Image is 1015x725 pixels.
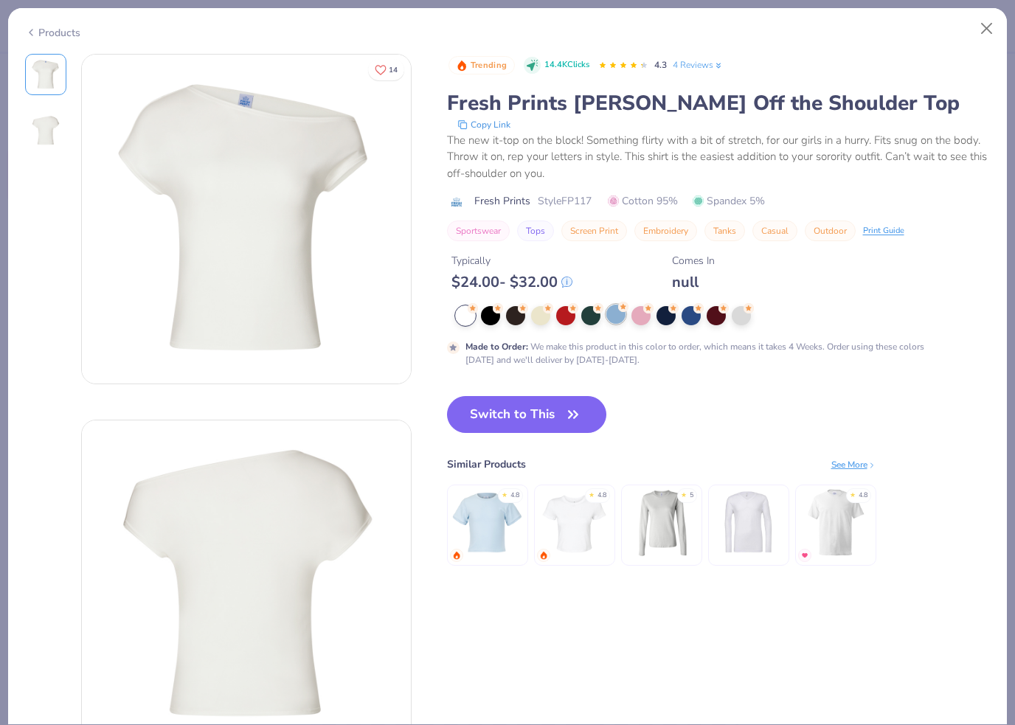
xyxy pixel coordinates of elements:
[447,89,991,117] div: Fresh Prints [PERSON_NAME] Off the Shoulder Top
[704,221,745,241] button: Tanks
[28,57,63,92] img: Front
[672,253,715,268] div: Comes In
[452,488,522,558] img: Fresh Prints Mini Tee
[510,490,519,501] div: 4.8
[447,196,467,208] img: brand logo
[597,490,606,501] div: 4.8
[517,221,554,241] button: Tops
[608,193,678,209] span: Cotton 95%
[465,340,926,367] div: We make this product in this color to order, which means it takes 4 Weeks. Order using these colo...
[448,56,515,75] button: Badge Button
[451,273,572,291] div: $ 24.00 - $ 32.00
[598,54,648,77] div: 4.3 Stars
[859,490,867,501] div: 4.8
[451,253,572,268] div: Typically
[447,396,607,433] button: Switch to This
[447,132,991,182] div: The new it-top on the block! Something flirty with a bit of stretch, for our girls in a hurry. Fi...
[681,490,687,496] div: ★
[539,488,609,558] img: Bella + Canvas Ladies' Micro Ribbed Baby Tee
[456,60,468,72] img: Trending sort
[800,488,870,558] img: Hanes Unisex 5.2 Oz. Comfortsoft Cotton T-Shirt
[634,221,697,241] button: Embroidery
[831,458,876,471] div: See More
[465,341,528,353] strong: Made to Order :
[447,221,510,241] button: Sportswear
[389,66,398,74] span: 14
[538,193,592,209] span: Style FP117
[850,490,856,496] div: ★
[673,58,724,72] a: 4 Reviews
[471,61,507,69] span: Trending
[502,490,507,496] div: ★
[626,488,696,558] img: Bella Canvas Ladies' Jersey Long-Sleeve T-Shirt
[474,193,530,209] span: Fresh Prints
[539,551,548,560] img: trending.gif
[713,488,783,558] img: Bella + Canvas Unisex Jersey Long-Sleeve V-Neck T-Shirt
[544,59,589,72] span: 14.4K Clicks
[453,117,515,132] button: copy to clipboard
[973,15,1001,43] button: Close
[654,59,667,71] span: 4.3
[82,55,411,384] img: Front
[863,225,904,237] div: Print Guide
[752,221,797,241] button: Casual
[368,59,404,80] button: Like
[447,457,526,472] div: Similar Products
[672,273,715,291] div: null
[25,25,80,41] div: Products
[690,490,693,501] div: 5
[561,221,627,241] button: Screen Print
[805,221,856,241] button: Outdoor
[589,490,595,496] div: ★
[693,193,765,209] span: Spandex 5%
[28,113,63,148] img: Back
[800,551,809,560] img: MostFav.gif
[452,551,461,560] img: trending.gif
